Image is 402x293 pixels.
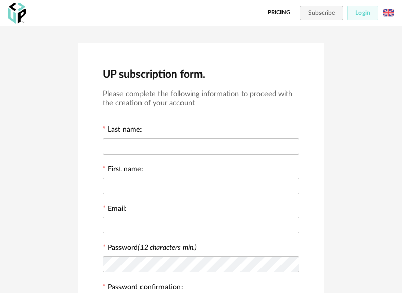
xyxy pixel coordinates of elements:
label: First name: [103,166,143,175]
span: Login [355,10,370,16]
img: us [383,7,394,19]
a: Pricing [268,6,290,20]
label: Password confirmation: [103,284,183,293]
span: Subscribe [308,10,335,16]
label: Email: [103,205,127,214]
button: Subscribe [300,6,343,20]
h2: UP subscription form. [103,67,299,81]
label: Last name: [103,126,142,135]
button: Login [347,6,378,20]
h3: Please complete the following information to proceed with the creation of your account [103,89,299,108]
i: (12 characters min.) [138,244,197,251]
img: OXP [8,3,26,24]
label: Password [108,244,197,251]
